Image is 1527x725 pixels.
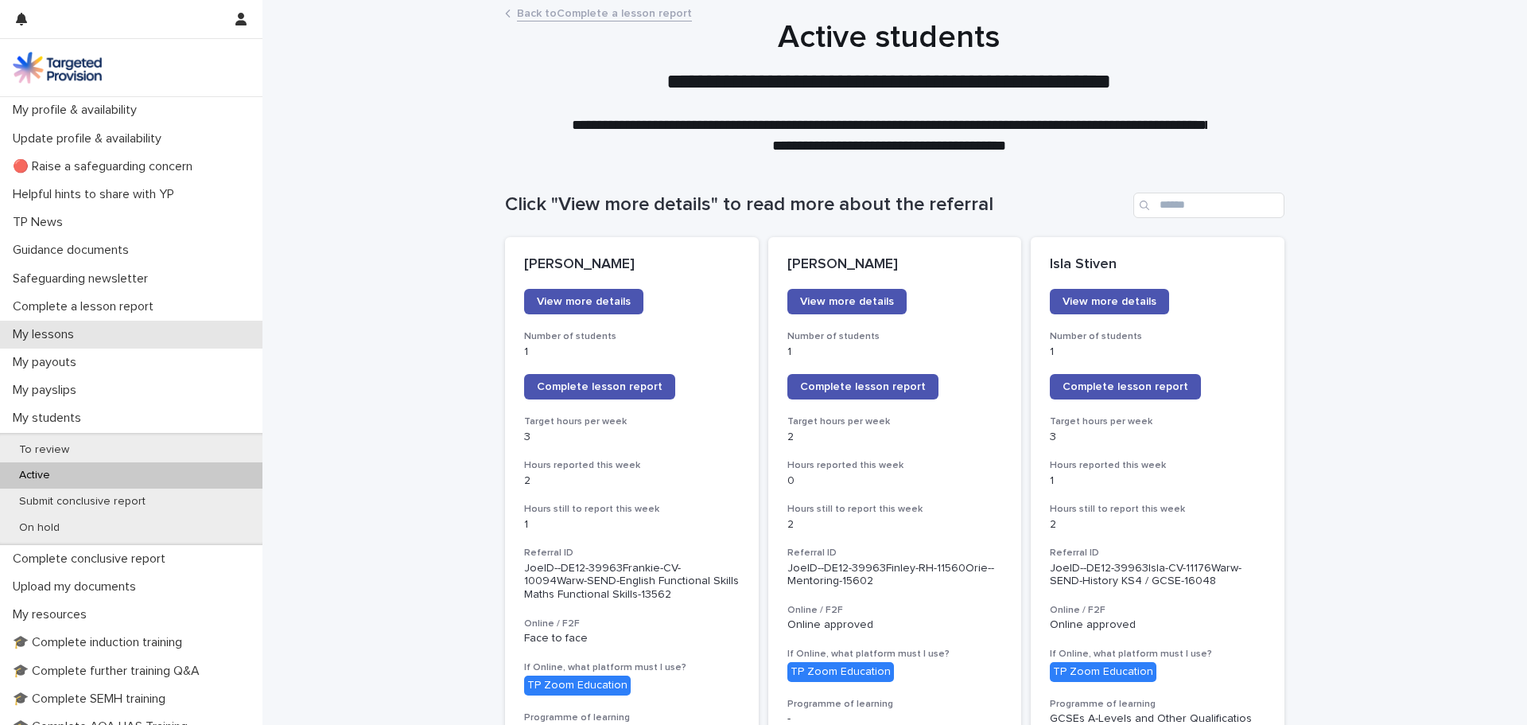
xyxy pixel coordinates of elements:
[1050,503,1265,516] h3: Hours still to report this week
[537,381,662,392] span: Complete lesson report
[787,415,1003,428] h3: Target hours per week
[524,374,675,400] a: Complete lesson report
[787,459,1003,472] h3: Hours reported this week
[6,521,72,535] p: On hold
[1050,474,1265,488] p: 1
[6,131,174,146] p: Update profile & availability
[1063,296,1156,307] span: View more details
[6,187,187,202] p: Helpful hints to share with YP
[524,415,740,428] h3: Target hours per week
[787,604,1003,617] h3: Online / F2F
[524,256,740,274] p: [PERSON_NAME]
[800,296,894,307] span: View more details
[524,632,740,645] p: Face to face
[6,552,178,567] p: Complete conclusive report
[6,215,76,230] p: TP News
[1050,374,1201,400] a: Complete lesson report
[6,355,89,370] p: My payouts
[499,18,1279,57] h1: Active students
[1050,431,1265,444] p: 3
[787,330,1003,343] h3: Number of students
[1050,662,1156,682] div: TP Zoom Education
[6,271,161,286] p: Safeguarding newsletter
[1133,193,1284,218] input: Search
[524,676,631,696] div: TP Zoom Education
[13,52,102,84] img: M5nRWzHhSzIhMunXDL62
[1050,459,1265,472] h3: Hours reported this week
[1050,330,1265,343] h3: Number of students
[524,562,740,602] p: JoelD--DE12-39963Frankie-CV-10094Warw-SEND-English Functional Skills Maths Functional Skills-13562
[800,381,926,392] span: Complete lesson report
[1050,415,1265,428] h3: Target hours per week
[1050,604,1265,617] h3: Online / F2F
[6,607,99,622] p: My resources
[1050,289,1169,314] a: View more details
[517,3,692,21] a: Back toComplete a lesson report
[1050,256,1265,274] p: Isla Stiven
[1063,381,1188,392] span: Complete lesson report
[524,711,740,724] h3: Programme of learning
[787,431,1003,444] p: 2
[787,662,894,682] div: TP Zoom Education
[6,579,149,594] p: Upload my documents
[6,664,212,679] p: 🎓 Complete further training Q&A
[524,547,740,559] h3: Referral ID
[6,411,94,426] p: My students
[787,503,1003,516] h3: Hours still to report this week
[787,618,1003,632] p: Online approved
[787,474,1003,488] p: 0
[524,474,740,488] p: 2
[524,661,740,674] h3: If Online, what platform must I use?
[6,103,150,118] p: My profile & availability
[524,518,740,532] p: 1
[1050,562,1265,589] p: JoelD--DE12-39963Isla-CV-11176Warw-SEND-History KS4 / GCSE-16048
[6,469,63,482] p: Active
[1050,345,1265,359] p: 1
[787,547,1003,559] h3: Referral ID
[787,698,1003,711] h3: Programme of learning
[787,518,1003,532] p: 2
[524,330,740,343] h3: Number of students
[524,289,643,314] a: View more details
[524,431,740,444] p: 3
[524,618,740,630] h3: Online / F2F
[6,159,205,174] p: 🔴 Raise a safeguarding concern
[524,459,740,472] h3: Hours reported this week
[6,495,158,509] p: Submit conclusive report
[6,299,166,314] p: Complete a lesson report
[787,256,1003,274] p: [PERSON_NAME]
[6,692,178,707] p: 🎓 Complete SEMH training
[524,503,740,516] h3: Hours still to report this week
[787,374,938,400] a: Complete lesson report
[505,193,1127,216] h1: Click "View more details" to read more about the referral
[787,648,1003,661] h3: If Online, what platform must I use?
[6,635,195,650] p: 🎓 Complete induction training
[6,243,142,258] p: Guidance documents
[6,443,82,457] p: To review
[1050,547,1265,559] h3: Referral ID
[787,562,1003,589] p: JoelD--DE12-39963Finley-RH-11560Orie--Mentoring-15602
[787,345,1003,359] p: 1
[1050,698,1265,711] h3: Programme of learning
[1050,618,1265,632] p: Online approved
[537,296,631,307] span: View more details
[6,383,89,398] p: My payslips
[1050,518,1265,532] p: 2
[787,289,907,314] a: View more details
[6,327,87,342] p: My lessons
[524,345,740,359] p: 1
[1050,648,1265,661] h3: If Online, what platform must I use?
